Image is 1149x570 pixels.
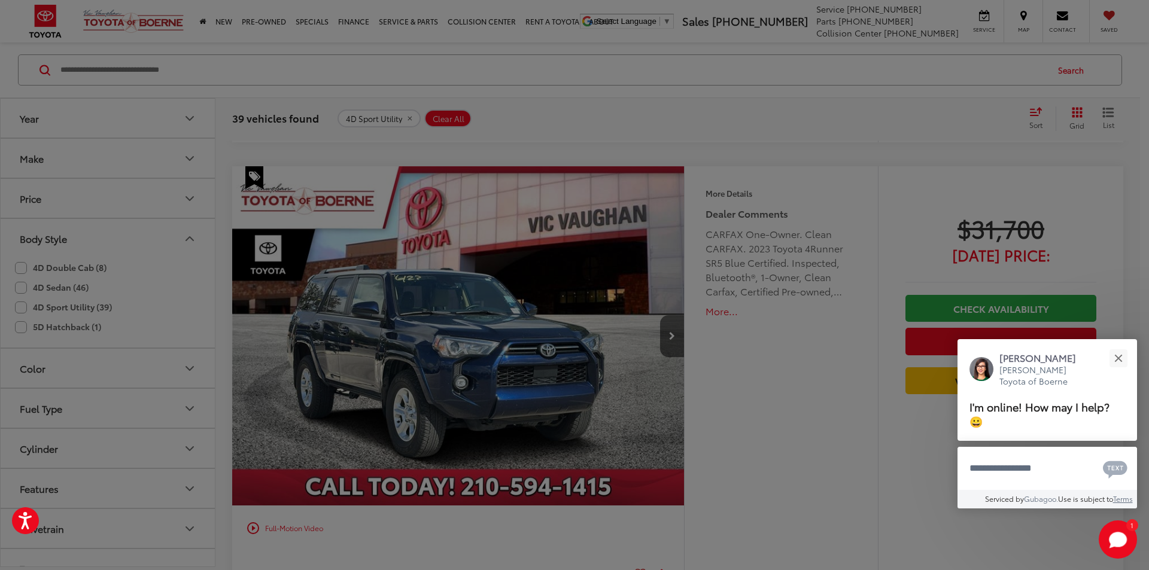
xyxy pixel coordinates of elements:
a: Gubagoo. [1024,493,1058,504]
svg: Text [1103,459,1127,478]
textarea: Type your message [957,447,1137,490]
div: Close[PERSON_NAME][PERSON_NAME] Toyota of BoerneI'm online! How may I help? 😀Type your messageCha... [957,339,1137,508]
button: Toggle Chat Window [1099,520,1137,559]
button: Chat with SMS [1099,455,1131,481]
p: [PERSON_NAME] [999,351,1088,364]
button: Close [1105,345,1131,371]
svg: Start Chat [1099,520,1137,559]
p: [PERSON_NAME] Toyota of Boerne [999,364,1088,388]
span: Use is subject to [1058,493,1113,504]
span: 1 [1130,522,1133,528]
span: Serviced by [985,493,1024,504]
a: Terms [1113,493,1133,504]
span: I'm online! How may I help? 😀 [969,398,1110,429]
